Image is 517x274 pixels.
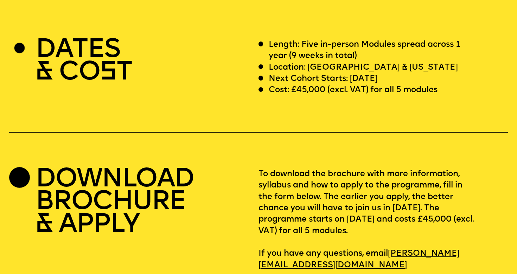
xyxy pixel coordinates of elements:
p: Location: [GEOGRAPHIC_DATA] & [US_STATE] [269,62,458,73]
h2: DOWNLOAD BROCHURE & APPLY [36,168,194,236]
p: Length: Five in-person Modules spread across 1 year (9 weeks in total) [269,39,477,62]
p: Next Cohort Starts: [DATE] [269,73,378,84]
p: To download the brochure with more information, syllabus and how to apply to the programme, fill ... [258,168,508,271]
p: Cost: £45,000 (excl. VAT) for all 5 modules [269,84,438,96]
h2: DATES & CO T [36,39,132,84]
span: S [100,59,116,86]
a: [PERSON_NAME][EMAIL_ADDRESS][DOMAIN_NAME] [258,246,459,273]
